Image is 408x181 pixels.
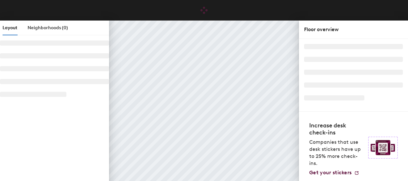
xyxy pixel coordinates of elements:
[309,139,364,167] p: Companies that use desk stickers have up to 25% more check-ins.
[309,169,359,176] a: Get your stickers
[3,25,17,30] span: Layout
[304,26,403,33] div: Floor overview
[368,137,398,159] img: Sticker logo
[309,122,364,136] h4: Increase desk check-ins
[309,169,352,176] span: Get your stickers
[28,25,68,30] span: Neighborhoods (0)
